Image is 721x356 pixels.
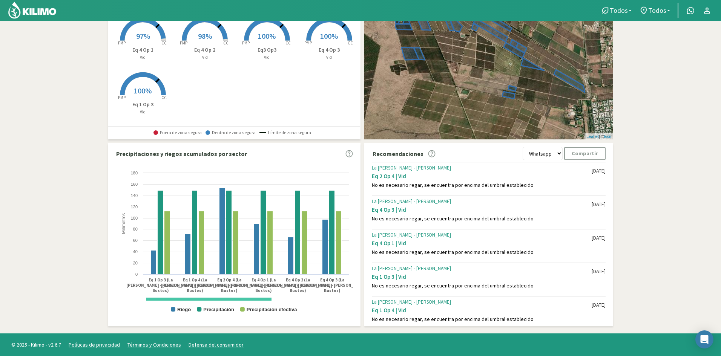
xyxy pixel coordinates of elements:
text: 80 [133,227,138,231]
tspan: PMP [304,40,312,46]
text: Precipitación [203,307,234,312]
p: Recomendaciones [373,149,423,158]
div: Open Intercom Messenger [695,330,713,348]
text: 100 [131,216,138,220]
text: 160 [131,182,138,186]
p: Vid [174,54,236,61]
tspan: PMP [118,95,126,100]
img: Kilimo [8,1,57,19]
div: La [PERSON_NAME] - [PERSON_NAME] [372,199,592,205]
tspan: CC [348,40,353,46]
p: Eq 4 Op 1 [112,46,174,54]
span: 100% [134,86,152,95]
p: Eq3 Op3 [236,46,298,54]
p: Vid [298,54,360,61]
p: Vid [112,109,174,115]
a: Defensa del consumidor [189,341,244,348]
span: 100% [320,31,338,41]
text: 180 [131,171,138,175]
text: Eq 1 Op 4 (La [PERSON_NAME] - [PERSON_NAME] Bustos) [161,277,229,293]
span: Fuera de zona segura [153,130,202,135]
div: Eq 4 Op 3 | Vid [372,206,592,213]
div: Eq 2 Op 4 | Vid [372,173,592,180]
tspan: CC [161,95,167,100]
div: No es necesario regar, se encuentra por encima del umbral establecido [372,215,592,222]
div: [DATE] [592,168,606,174]
div: Eq 1 Op 3 | Vid [372,273,592,280]
div: Eq 1 Op 4 | Vid [372,307,592,314]
text: Eq 1 Op 3 (La [PERSON_NAME] - [PERSON_NAME] Bustos) [126,277,195,293]
p: Vid [236,54,298,61]
span: Límite de zona segura [259,130,311,135]
a: Leaflet [586,134,599,139]
span: 97% [136,31,150,41]
div: No es necesario regar, se encuentra por encima del umbral establecido [372,249,592,255]
div: La [PERSON_NAME] - [PERSON_NAME] [372,299,592,305]
div: Eq 4 Op 1 | Vid [372,240,592,247]
div: [DATE] [592,302,606,308]
text: Precipitación efectiva [247,307,297,312]
tspan: PMP [242,40,250,46]
text: Eq 4 Op 2 (La [PERSON_NAME] - [PERSON_NAME] Bustos) [264,277,332,293]
div: No es necesario regar, se encuentra por encima del umbral establecido [372,316,592,322]
div: | © [584,133,613,140]
div: La [PERSON_NAME] - [PERSON_NAME] [372,232,592,238]
text: 60 [133,238,138,243]
tspan: CC [224,40,229,46]
text: 120 [131,205,138,209]
div: [DATE] [592,235,606,241]
tspan: PMP [118,40,126,46]
span: Dentro de zona segura [206,130,256,135]
a: Esri [604,134,611,139]
text: Eq 2 Op 4 (La [PERSON_NAME] - [PERSON_NAME] Bustos) [195,277,264,293]
span: 98% [198,31,212,41]
text: 40 [133,249,138,254]
span: 100% [258,31,276,41]
p: Eq 4 Op 2 [174,46,236,54]
tspan: CC [161,40,167,46]
p: Eq 4 Op 3 [298,46,360,54]
div: [DATE] [592,201,606,208]
text: Milímetros [121,213,126,234]
span: Todos [610,6,628,14]
tspan: CC [285,40,291,46]
a: Términos y Condiciones [127,341,181,348]
div: La [PERSON_NAME] - [PERSON_NAME] [372,266,592,272]
text: Eq 4 Op 1 (La [PERSON_NAME] - [PERSON_NAME] Bustos) [229,277,298,293]
p: Precipitaciones y riegos acumulados por sector [116,149,247,158]
span: © 2025 - Kilimo - v2.6.7 [8,341,65,349]
div: La [PERSON_NAME] - [PERSON_NAME] [372,165,592,171]
div: No es necesario regar, se encuentra por encima del umbral establecido [372,182,592,188]
p: Eq 1 Op 3 [112,101,174,108]
div: [DATE] [592,268,606,275]
text: Eq 4 Op 3 (La [PERSON_NAME] - [PERSON_NAME] Bustos) [298,277,367,293]
text: 20 [133,261,138,265]
p: Vid [112,54,174,61]
text: 0 [135,272,138,277]
span: Todos [648,6,666,14]
a: Políticas de privacidad [69,341,120,348]
div: No es necesario regar, se encuentra por encima del umbral establecido [372,283,592,289]
text: Riego [177,307,191,312]
text: 140 [131,193,138,198]
tspan: PMP [180,40,187,46]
